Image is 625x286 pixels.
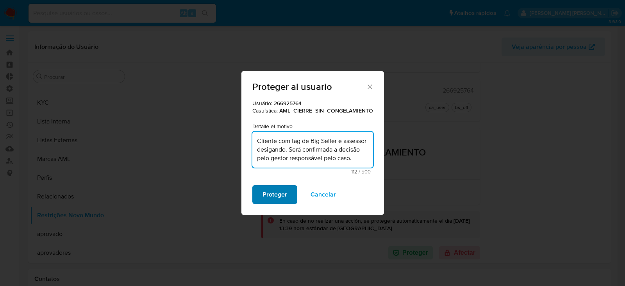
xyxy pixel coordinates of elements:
strong: AML_CIERRE_SIN_CONGELAMIENTO [279,107,373,114]
span: Proteger [262,186,287,203]
span: Cancelar [311,186,336,203]
button: Cancelar [300,185,346,204]
p: Usuário: [252,100,373,107]
button: Fechar [366,83,373,90]
span: Máximo de 500 caracteres [255,169,371,174]
strong: 266925764 [274,99,302,107]
span: Proteger al usuario [252,82,366,91]
button: Proteger [252,185,297,204]
textarea: Motivo [252,132,373,168]
p: Detalle el motivo [252,123,373,130]
p: Casuística: [252,107,373,115]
